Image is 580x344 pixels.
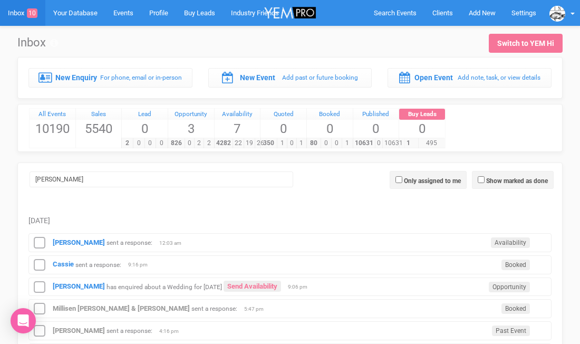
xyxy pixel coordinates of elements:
span: 2 [194,138,204,148]
span: 9:06 pm [288,283,314,291]
span: 5:47 pm [244,305,270,313]
div: Switch to YEM Hi [497,38,554,49]
a: Availability [215,109,260,120]
span: 0 [133,138,145,148]
a: Lead [122,109,168,120]
span: 0 [185,138,195,148]
span: 0 [307,120,353,138]
a: Booked [307,109,353,120]
label: Only assigned to me [404,176,461,186]
span: 1 [277,138,287,148]
span: 350 [260,138,277,148]
small: sent a response: [75,261,121,268]
span: 4282 [214,138,233,148]
span: Booked [501,260,530,270]
a: Buy Leads [399,109,445,120]
span: 0 [375,138,383,148]
span: 0 [260,120,306,138]
a: New Enquiry For phone, email or in-person [28,68,192,87]
a: Send Availability [224,281,281,292]
small: For phone, email or in-person [100,74,182,81]
a: [PERSON_NAME] [53,327,105,335]
a: Opportunity [168,109,214,120]
a: Published [353,109,399,120]
span: 10 [27,8,37,18]
h1: Inbox [17,36,58,49]
span: 0 [122,120,168,138]
a: Sales [76,109,122,120]
label: New Enquiry [55,72,97,83]
span: 2 [204,138,214,148]
label: New Event [240,72,275,83]
label: Open Event [414,72,453,83]
a: [PERSON_NAME] [53,238,105,246]
div: Open Intercom Messenger [11,308,36,333]
span: Clients [432,9,453,17]
span: 10631 [382,138,405,148]
span: 26 [255,138,266,148]
span: Past Event [492,326,530,336]
a: Open Event Add note, task, or view details [388,68,552,87]
span: 1 [342,138,353,148]
span: 22 [233,138,244,148]
span: 0 [287,138,297,148]
a: Millisen [PERSON_NAME] & [PERSON_NAME] [53,304,190,312]
span: Availability [491,237,530,248]
span: 0 [331,138,342,148]
label: Show marked as done [486,176,548,186]
span: Add New [469,9,496,17]
span: 4:16 pm [159,328,186,335]
span: 1 [399,138,418,148]
span: 80 [306,138,321,148]
span: 7 [215,120,260,138]
span: 0 [399,120,445,138]
h5: [DATE] [28,217,552,225]
span: 0 [321,138,332,148]
span: 9:16 pm [128,261,154,269]
a: Cassie [53,260,74,268]
span: 12:03 am [159,240,186,247]
a: Switch to YEM Hi [489,34,563,53]
input: Search Inbox [30,171,293,187]
img: data [549,6,565,22]
span: 19 [244,138,255,148]
small: has enquired about a Wedding for [DATE] [107,283,222,290]
small: sent a response: [107,327,152,335]
small: sent a response: [107,239,152,246]
span: 3 [168,120,214,138]
span: Booked [501,303,530,314]
span: 0 [144,138,157,148]
span: 10631 [353,138,375,148]
span: Opportunity [489,282,530,292]
span: 2 [121,138,133,148]
small: sent a response: [191,305,237,312]
span: 1 [296,138,306,148]
small: Add note, task, or view details [458,74,540,81]
a: Quoted [260,109,306,120]
span: Search Events [374,9,417,17]
a: New Event Add past or future booking [208,68,372,87]
span: 5540 [76,120,122,138]
span: 10190 [30,120,75,138]
span: 0 [156,138,168,148]
span: 826 [168,138,185,148]
span: 0 [353,120,399,138]
span: 495 [418,138,445,148]
small: Add past or future booking [282,74,358,81]
a: All Events [30,109,75,120]
a: [PERSON_NAME] [53,282,105,290]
